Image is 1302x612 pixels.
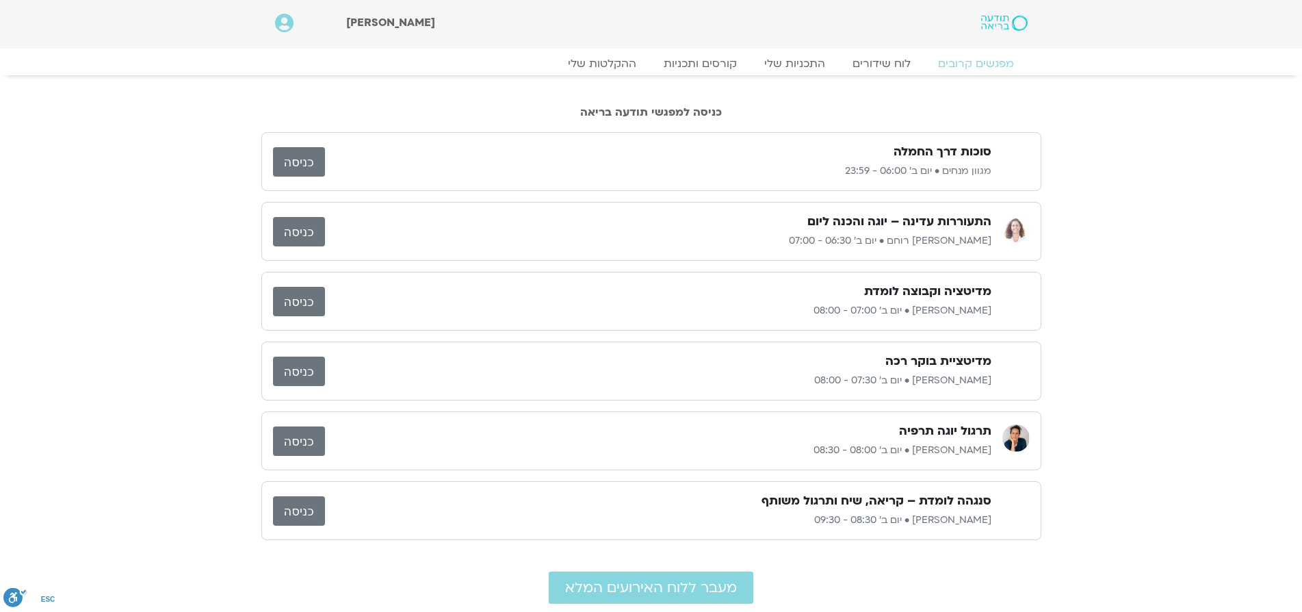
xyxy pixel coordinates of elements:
a: כניסה [273,496,325,526]
p: [PERSON_NAME] • יום ב׳ 08:30 - 09:30 [325,512,991,528]
p: [PERSON_NAME] • יום ב׳ 07:00 - 08:00 [325,303,991,319]
h3: מדיטציה וקבוצה לומדת [864,283,991,300]
p: [PERSON_NAME] • יום ב׳ 08:00 - 08:30 [325,442,991,459]
img: שגב הורוביץ [1002,355,1030,382]
p: [PERSON_NAME] רוחם • יום ב׳ 06:30 - 07:00 [325,233,991,249]
h3: תרגול יוגה תרפיה [899,423,991,439]
a: כניסה [273,426,325,456]
img: אורנה סמלסון רוחם [1002,215,1030,242]
a: כניסה [273,147,325,177]
h2: כניסה למפגשי תודעה בריאה [261,106,1041,118]
a: כניסה [273,287,325,316]
h3: סנגהה לומדת – קריאה, שיח ותרגול משותף [761,493,991,509]
p: [PERSON_NAME] • יום ב׳ 07:30 - 08:00 [325,372,991,389]
a: כניסה [273,357,325,386]
img: דקל קנטי [1002,494,1030,522]
a: ההקלטות שלי [554,57,650,71]
a: מפגשים קרובים [924,57,1028,71]
a: קורסים ותכניות [650,57,751,71]
p: מגוון מנחים • יום ב׳ 06:00 - 23:59 [325,163,991,179]
span: מעבר ללוח האירועים המלא [565,580,737,596]
a: כניסה [273,217,325,246]
img: יעל אלנברג [1002,424,1030,452]
h3: סוכות דרך החמלה [894,144,991,160]
h3: מדיטציית בוקר רכה [885,353,991,370]
span: [PERSON_NAME] [346,15,435,30]
img: דקל קנטי [1002,285,1030,312]
img: מגוון מנחים [1002,145,1030,173]
nav: Menu [275,57,1028,71]
a: התכניות שלי [751,57,839,71]
a: לוח שידורים [839,57,924,71]
a: מעבר ללוח האירועים המלא [549,572,753,604]
h3: התעוררות עדינה – יוגה והכנה ליום [807,214,991,230]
